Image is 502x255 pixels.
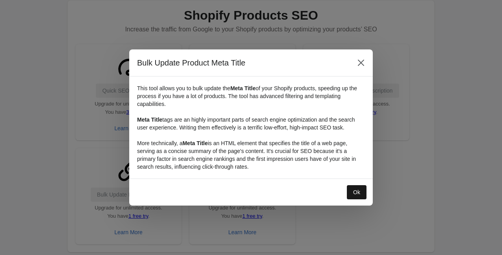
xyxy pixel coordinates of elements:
[353,189,360,195] div: Ok
[354,56,368,70] button: Close
[137,84,365,108] p: This tool allows you to bulk update the of your Shopify products, speeding up the process if you ...
[137,117,162,123] b: Meta Title
[230,85,255,91] b: Meta Title
[347,185,366,199] button: Ok
[137,116,365,131] p: tags are an highly important parts of search engine optimization and the search user experience. ...
[137,57,346,68] h2: Bulk Update Product Meta Title
[183,140,208,146] b: Meta Title
[137,139,365,171] p: More technically, a is an HTML element that specifies the title of a web page, serving as a conci...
